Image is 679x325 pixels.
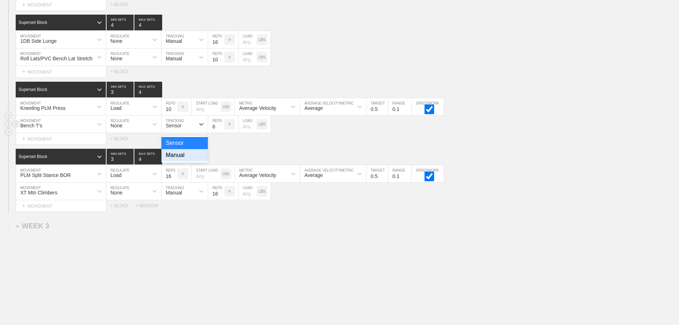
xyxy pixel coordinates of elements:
p: # [228,189,231,193]
p: # [182,105,184,109]
iframe: Chat Widget [643,291,679,325]
input: None [134,15,162,30]
div: Average Velocity [239,172,276,178]
input: Any [238,49,257,66]
div: Average Velocity [239,105,276,111]
p: LBS [223,172,230,176]
input: None [134,82,162,97]
div: Sensor [166,123,181,128]
input: Any [238,116,257,133]
div: 1DB Side Lunge [20,38,57,44]
p: LBS [259,38,266,42]
input: Any [238,31,257,48]
input: Any [192,165,221,182]
div: Manual [166,56,182,61]
span: + [22,136,25,142]
p: # [228,55,231,59]
div: Roll Lats/PVC Bench Lat Stretch [20,56,92,61]
div: None [110,38,122,44]
div: + SESSION [135,203,164,208]
div: PLM Split Stance BOR [20,172,71,178]
div: Average [304,105,323,111]
div: MOVEMENT [16,66,106,78]
p: LBS [259,189,266,193]
p: LBS [259,55,266,59]
div: + BLOCK [110,203,135,208]
div: + BLOCK [110,2,135,7]
p: # [228,122,231,126]
div: Superset Block [19,20,47,25]
div: None [110,190,122,195]
div: Load [110,172,122,178]
span: + [16,223,19,229]
p: LBS [259,122,266,126]
span: + [22,203,25,209]
div: XT Mtn Climbers [20,190,57,195]
span: + [22,1,25,7]
div: Bench T's [20,123,42,128]
div: MOVEMENT [16,133,106,145]
div: Sensor [161,137,208,149]
div: WEEK 3 [16,222,49,230]
p: LBS [223,105,230,109]
input: Any [192,98,221,115]
div: + BLOCK [110,136,135,141]
div: None [110,56,122,61]
input: None [134,149,162,164]
div: Manual [166,38,182,44]
span: + [22,68,25,75]
div: Manual [161,149,208,161]
div: Kneeling PLM Press [20,105,66,111]
p: # [228,38,231,42]
div: Superset Block [19,87,47,92]
div: Load [110,105,122,111]
div: None [110,123,122,128]
div: Superset Block [19,154,47,159]
div: MOVEMENT [16,200,106,212]
input: Any [238,183,257,200]
div: Average [304,172,323,178]
div: Manual [166,190,182,195]
div: + BLOCK [110,69,135,74]
p: # [182,172,184,176]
